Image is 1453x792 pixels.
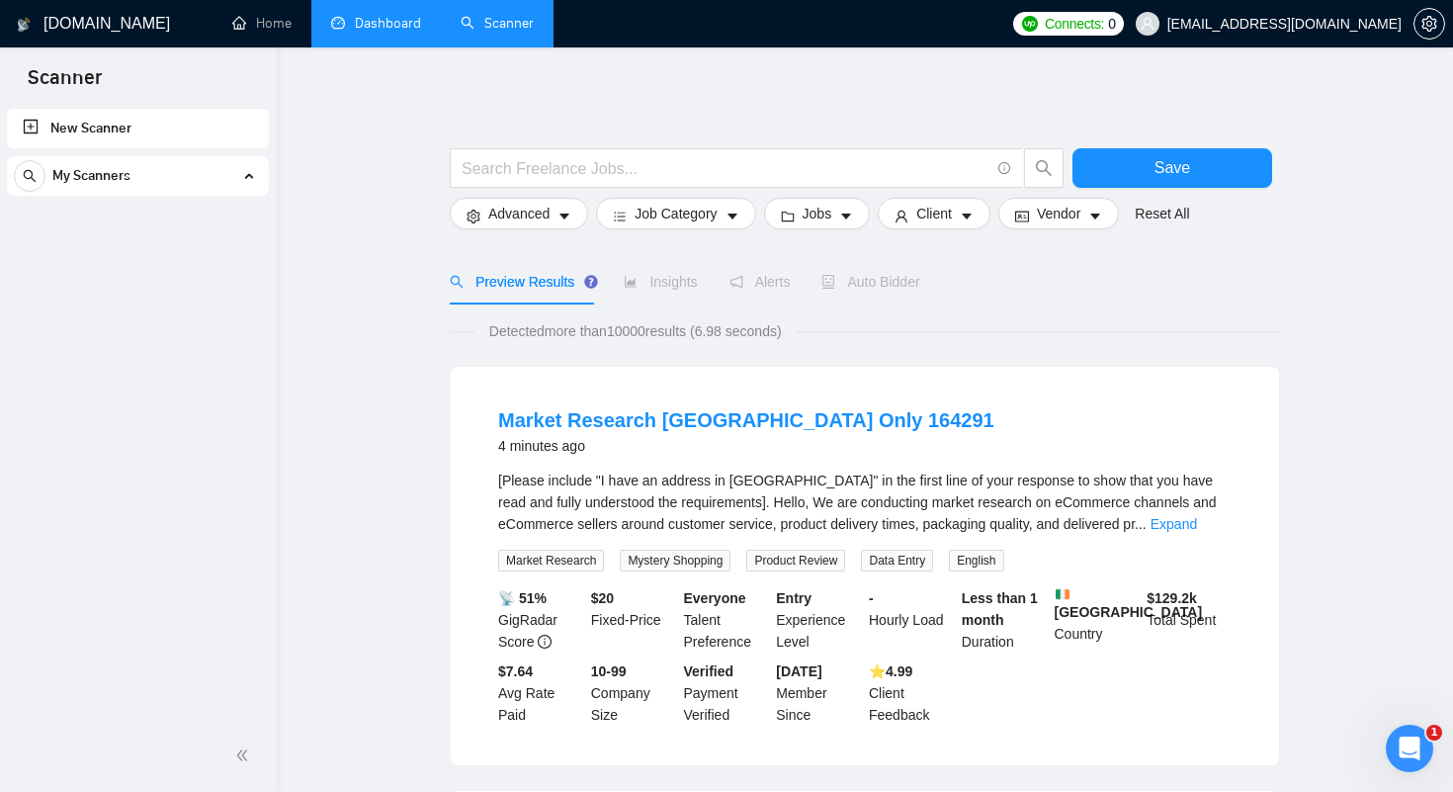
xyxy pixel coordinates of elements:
[538,635,552,649] span: info-circle
[1413,8,1445,40] button: setting
[613,209,627,223] span: bars
[1056,587,1069,601] img: 🇮🇪
[620,550,730,572] span: Mystery Shopping
[461,15,534,32] a: searchScanner
[726,209,739,223] span: caret-down
[895,209,908,223] span: user
[635,203,717,224] span: Job Category
[1045,13,1104,35] span: Connects:
[684,663,734,679] b: Verified
[1147,590,1197,606] b: $ 129.2k
[869,663,912,679] b: ⭐️ 4.99
[232,15,292,32] a: homeHome
[958,587,1051,653] div: Duration
[557,209,571,223] span: caret-down
[17,9,31,41] img: logo
[1072,148,1272,188] button: Save
[450,198,588,229] button: settingAdvancedcaret-down
[962,590,1038,628] b: Less than 1 month
[839,209,853,223] span: caret-down
[498,550,604,572] span: Market Research
[680,660,773,726] div: Payment Verified
[462,156,989,181] input: Search Freelance Jobs...
[861,550,933,572] span: Data Entry
[591,663,627,679] b: 10-99
[1037,203,1080,224] span: Vendor
[450,275,464,289] span: search
[1108,13,1116,35] span: 0
[624,274,697,290] span: Insights
[7,109,269,148] li: New Scanner
[1141,17,1154,31] span: user
[781,209,795,223] span: folder
[498,590,547,606] b: 📡 51%
[1414,16,1444,32] span: setting
[869,590,874,606] b: -
[776,590,812,606] b: Entry
[23,109,253,148] a: New Scanner
[1386,725,1433,772] iframe: Intercom live chat
[494,587,587,653] div: GigRadar Score
[498,663,533,679] b: $7.64
[498,409,994,431] a: Market Research [GEOGRAPHIC_DATA] Only 164291
[591,590,614,606] b: $ 20
[1143,587,1236,653] div: Total Spent
[7,156,269,204] li: My Scanners
[916,203,952,224] span: Client
[1154,155,1190,180] span: Save
[498,434,994,458] div: 4 minutes ago
[1413,16,1445,32] a: setting
[776,663,821,679] b: [DATE]
[235,746,255,765] span: double-left
[331,15,421,32] a: dashboardDashboard
[821,275,835,289] span: robot
[475,320,796,342] span: Detected more than 10000 results (6.98 seconds)
[596,198,755,229] button: barsJob Categorycaret-down
[1135,203,1189,224] a: Reset All
[587,660,680,726] div: Company Size
[865,660,958,726] div: Client Feedback
[746,550,845,572] span: Product Review
[52,156,130,196] span: My Scanners
[764,198,871,229] button: folderJobscaret-down
[15,169,44,183] span: search
[582,273,600,291] div: Tooltip anchor
[949,550,1003,572] span: English
[821,274,919,290] span: Auto Bidder
[488,203,550,224] span: Advanced
[865,587,958,653] div: Hourly Load
[1025,159,1063,177] span: search
[729,275,743,289] span: notification
[467,209,480,223] span: setting
[1051,587,1144,653] div: Country
[998,198,1119,229] button: idcardVendorcaret-down
[998,162,1011,175] span: info-circle
[680,587,773,653] div: Talent Preference
[772,660,865,726] div: Member Since
[960,209,974,223] span: caret-down
[450,274,592,290] span: Preview Results
[587,587,680,653] div: Fixed-Price
[1135,516,1147,532] span: ...
[1151,516,1197,532] a: Expand
[624,275,638,289] span: area-chart
[1426,725,1442,741] span: 1
[498,473,1217,532] span: [Please include "I have an address in [GEOGRAPHIC_DATA]" in the first line of your response to sh...
[498,470,1232,535] div: [Please include "I have an address in Germany" in the first line of your response to show that yo...
[772,587,865,653] div: Experience Level
[1015,209,1029,223] span: idcard
[803,203,832,224] span: Jobs
[1022,16,1038,32] img: upwork-logo.png
[1024,148,1064,188] button: search
[878,198,990,229] button: userClientcaret-down
[14,160,45,192] button: search
[1055,587,1203,620] b: [GEOGRAPHIC_DATA]
[1088,209,1102,223] span: caret-down
[684,590,746,606] b: Everyone
[494,660,587,726] div: Avg Rate Paid
[729,274,791,290] span: Alerts
[12,63,118,105] span: Scanner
